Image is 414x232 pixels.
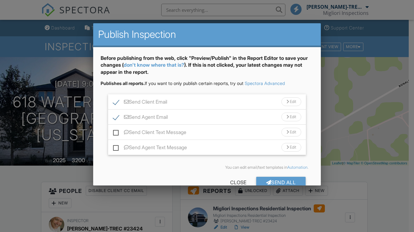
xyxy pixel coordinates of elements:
a: Spectora Advanced [245,81,285,86]
div: You can edit email/text templates in . [106,165,308,170]
h2: Publish Inspection [98,28,316,41]
div: Close [220,177,256,188]
span: If you want to only publish certain reports, try out [101,81,243,86]
label: Send Agent Text Message [113,145,187,152]
div: Edit [281,128,301,136]
div: Before publishing from the web, click "Preview/Publish" in the Report Editor to save your changes... [101,55,313,80]
div: Send All [256,177,306,188]
a: don't know where that is? [124,62,184,68]
strong: Publishes all reports. [101,81,145,86]
a: Automation [287,165,307,170]
label: Send Agent Email [113,114,168,122]
div: Edit [281,143,301,152]
div: Edit [281,113,301,121]
label: Send Client Email [113,99,167,107]
div: Edit [281,97,301,106]
label: Send Client Text Message [113,129,186,137]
